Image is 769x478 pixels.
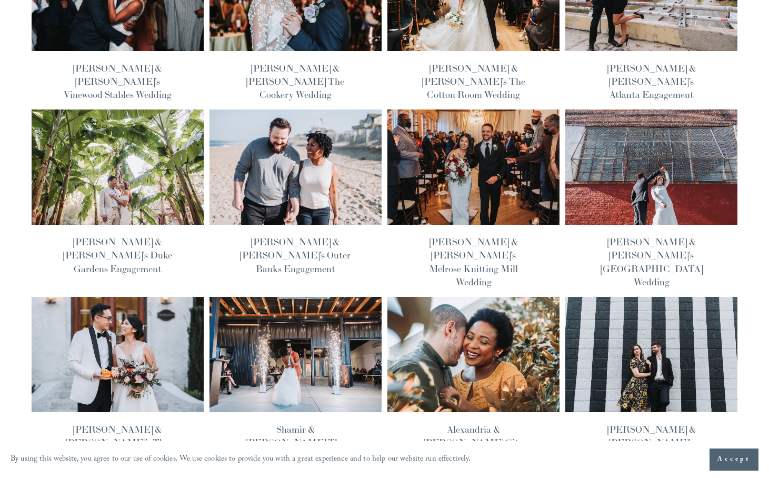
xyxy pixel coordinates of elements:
[64,62,172,101] a: [PERSON_NAME] & [PERSON_NAME]’s Vinewood Stables Wedding
[31,109,204,225] img: Francesca &amp; George's Duke Gardens Engagement
[422,62,525,101] a: [PERSON_NAME] & [PERSON_NAME]’s The Cotton Room Wedding
[429,236,518,288] a: [PERSON_NAME] & [PERSON_NAME]’s Melrose Knitting Mill Wedding
[208,109,382,225] img: Lauren &amp; Ian’s Outer Banks Engagement
[565,296,738,413] img: Adrienne &amp; Michael's Goldsboro Engagement
[66,423,169,462] a: [PERSON_NAME] & [PERSON_NAME]’s The Bradford Wedding
[717,454,751,465] span: Accept
[246,62,344,101] a: [PERSON_NAME] & [PERSON_NAME] The Cookery Wedding
[63,236,172,274] a: [PERSON_NAME] & [PERSON_NAME]'s Duke Gardens Engagement
[31,296,204,413] img: Justine &amp; Xinli’s The Bradford Wedding
[240,236,351,274] a: [PERSON_NAME] & [PERSON_NAME]’s Outer Banks Engagement
[565,109,738,225] img: Emily &amp; Stephen's Brooklyn Green Building Wedding
[607,62,696,101] a: [PERSON_NAME] & [PERSON_NAME]’s Atlanta Engagement
[246,423,344,475] a: Shamir & [PERSON_NAME] The [PERSON_NAME] Wedding
[11,452,471,467] p: By using this website, you agree to our use of cookies. We use cookies to provide you with a grea...
[424,423,523,462] a: Alexandria & [PERSON_NAME] City Market Engagement
[386,109,560,225] img: Francesca &amp; Mike’s Melrose Knitting Mill Wedding
[604,423,700,462] a: [PERSON_NAME] & [PERSON_NAME]'s Goldsboro Engagement
[710,449,758,471] button: Accept
[601,236,703,288] a: [PERSON_NAME] & [PERSON_NAME]'s [GEOGRAPHIC_DATA] Wedding
[208,296,382,413] img: Shamir &amp; Keegan’s The Meadows Raleigh Wedding
[386,296,560,413] img: Alexandria &amp; Ahmed's City Market Engagement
